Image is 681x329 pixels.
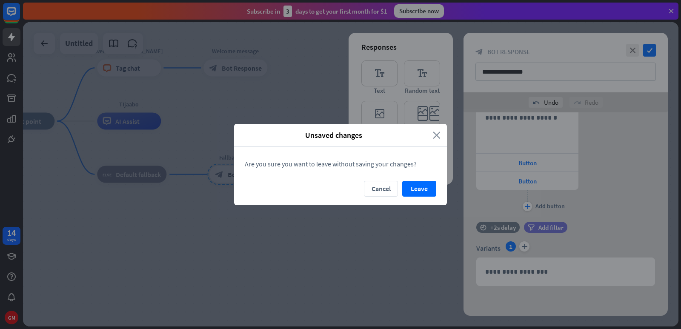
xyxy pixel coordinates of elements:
button: Open LiveChat chat widget [7,3,32,29]
span: Unsaved changes [240,130,426,140]
span: Are you sure you want to leave without saving your changes? [245,160,417,168]
button: Cancel [364,181,398,197]
i: close [433,130,441,140]
button: Leave [402,181,436,197]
